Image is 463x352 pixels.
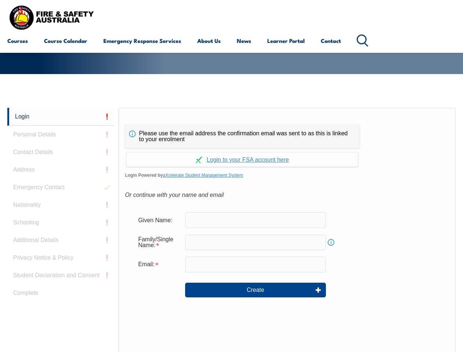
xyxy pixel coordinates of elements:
div: Family/Single Name is required. [132,232,185,252]
a: aXcelerate Student Management System [163,173,243,178]
a: Courses [7,32,28,49]
a: Contact [321,32,341,49]
a: Login [7,108,114,126]
div: Or continue with your name and email [125,190,449,201]
div: Given Name: [132,213,185,227]
a: News [237,32,251,49]
a: Course Calendar [44,32,87,49]
a: Learner Portal [267,32,305,49]
img: Log in withaxcelerate [196,157,202,163]
a: Emergency Response Services [103,32,181,49]
div: Email is required. [132,257,185,271]
span: Login Powered by [125,170,449,181]
button: Create [185,283,326,297]
div: Please use the email address the confirmation email was sent to as this is linked to your enrolment [125,125,360,148]
a: About Us [197,32,221,49]
a: Info [326,237,336,247]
